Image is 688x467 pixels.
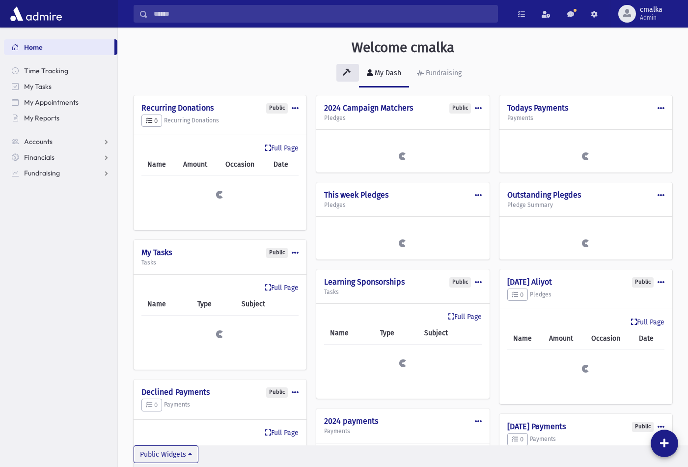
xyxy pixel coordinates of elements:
[507,277,664,287] h4: [DATE] Aliyot
[266,248,288,258] div: Public
[633,327,664,350] th: Date
[141,259,299,266] h5: Tasks
[507,289,528,301] button: 0
[632,277,654,288] div: Public
[265,143,299,153] a: Full Page
[24,169,60,177] span: Fundraising
[632,422,654,432] div: Public
[192,293,236,316] th: Type
[24,114,59,122] span: My Reports
[512,436,523,443] span: 0
[24,82,52,91] span: My Tasks
[24,66,68,75] span: Time Tracking
[141,438,179,461] th: Name
[373,69,401,77] div: My Dash
[424,69,462,77] div: Fundraising
[507,115,664,121] h5: Payments
[146,117,158,124] span: 0
[324,277,481,287] h4: Learning Sponsorships
[640,6,662,14] span: cmalka
[324,190,481,200] h4: This week Pledges
[449,277,471,288] div: Public
[324,416,481,426] h4: 2024 payments
[418,322,482,345] th: Subject
[236,293,299,316] th: Subject
[507,202,664,208] h5: Pledge Summary
[359,60,409,88] a: My Dash
[268,153,299,176] th: Date
[220,153,268,176] th: Occasion
[141,115,162,127] button: 0
[507,433,664,446] h5: Payments
[4,79,117,94] a: My Tasks
[324,103,481,113] h4: 2024 Campaign Matchers
[24,98,79,107] span: My Appointments
[448,312,482,322] a: Full Page
[409,60,469,88] a: Fundraising
[640,14,662,22] span: Admin
[141,387,299,397] h4: Declined Payments
[134,445,198,463] button: Public Widgets
[324,322,374,345] th: Name
[265,428,299,438] a: Full Page
[352,39,454,56] h3: Welcome cmalka
[507,433,528,446] button: 0
[141,293,192,316] th: Name
[507,190,664,200] h4: Outstanding Plegdes
[324,115,481,121] h5: Pledges
[324,428,481,435] h5: Payments
[141,103,299,113] h4: Recurring Donations
[141,399,162,411] button: 0
[4,149,117,165] a: Financials
[148,5,497,23] input: Search
[141,115,299,127] h5: Recurring Donations
[146,401,158,409] span: 0
[24,153,55,162] span: Financials
[4,110,117,126] a: My Reports
[4,165,117,181] a: Fundraising
[265,283,299,293] a: Full Page
[141,248,299,257] h4: My Tasks
[449,103,471,114] div: Public
[4,94,117,110] a: My Appointments
[8,4,64,24] img: AdmirePro
[585,327,633,350] th: Occasion
[24,43,43,52] span: Home
[507,103,664,113] h4: Todays Payments
[507,327,543,350] th: Name
[4,63,117,79] a: Time Tracking
[24,137,53,146] span: Accounts
[4,39,114,55] a: Home
[512,291,523,298] span: 0
[631,317,664,327] a: Full Page
[255,438,299,461] th: Method
[177,153,220,176] th: Amount
[507,422,664,431] h4: [DATE] Payments
[223,438,255,461] th: Date
[141,153,177,176] th: Name
[179,438,223,461] th: Amount
[141,399,299,411] h5: Payments
[4,134,117,149] a: Accounts
[507,289,664,301] h5: Pledges
[266,103,288,114] div: Public
[543,327,585,350] th: Amount
[324,289,481,295] h5: Tasks
[266,387,288,398] div: Public
[374,322,418,345] th: Type
[324,202,481,208] h5: Pledges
